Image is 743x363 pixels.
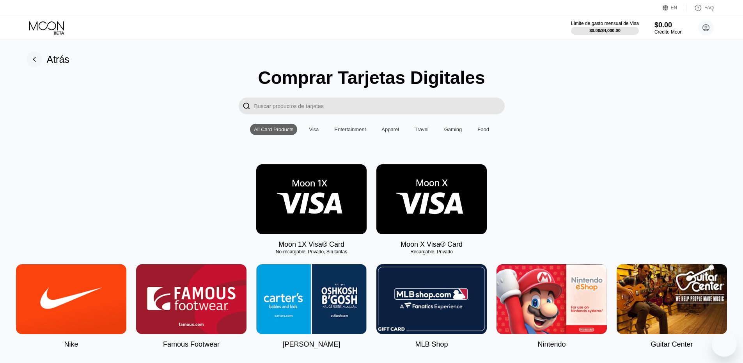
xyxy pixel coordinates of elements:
div: EN [671,5,677,11]
div: Límite de gasto mensual de Visa$0.00/$4,000.00 [571,21,639,35]
div: Apparel [378,124,403,135]
div: EN [663,4,686,12]
div: Famous Footwear [163,340,220,349]
input: Search card products [254,98,505,114]
div: Apparel [381,126,399,132]
div: Guitar Center [651,340,693,349]
div: Travel [415,126,429,132]
div:  [243,101,250,110]
div: $0.00Crédito Moon [654,21,683,35]
div: [PERSON_NAME] [282,340,340,349]
div: Atrás [27,52,69,67]
div: Entertainment [330,124,370,135]
div: No-recargable, Privado, Sin tarifas [256,249,367,254]
div: FAQ [686,4,714,12]
div: All Card Products [250,124,297,135]
div: Moon 1X Visa® Card [278,240,344,249]
div:  [239,98,254,114]
div: FAQ [704,5,714,11]
div: Recargable, Privado [376,249,487,254]
div: Límite de gasto mensual de Visa [571,21,639,26]
div: Atrás [47,54,69,65]
iframe: Botón para iniciar la ventana de mensajería [712,332,737,357]
div: Visa [309,126,319,132]
div: Travel [411,124,433,135]
div: $0.00 / $4,000.00 [589,28,621,33]
div: Gaming [444,126,462,132]
div: Gaming [440,124,466,135]
div: Entertainment [334,126,366,132]
div: Nintendo [537,340,566,349]
div: Moon X Visa® Card [401,240,463,249]
div: Crédito Moon [654,29,683,35]
div: Food [473,124,493,135]
div: $0.00 [654,21,683,29]
div: Comprar Tarjetas Digitales [258,67,485,88]
div: Food [477,126,489,132]
div: Nike [64,340,78,349]
div: MLB Shop [415,340,448,349]
div: All Card Products [254,126,293,132]
div: Visa [305,124,323,135]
